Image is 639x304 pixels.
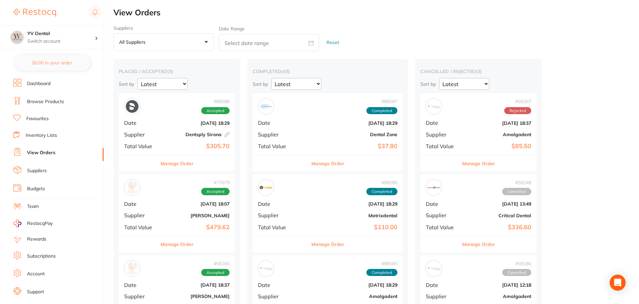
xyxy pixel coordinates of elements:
span: Supplier [258,131,303,137]
a: RestocqPay [13,220,53,227]
b: [PERSON_NAME] [163,213,230,218]
p: Sort by [119,81,134,87]
span: Cancelled [502,269,531,276]
label: Suppliers [113,25,214,31]
span: Date [426,282,459,288]
button: Manage Order [311,236,344,252]
b: Matrixdental [308,213,397,218]
span: Supplier [258,212,303,218]
h2: cancelled / rejected ( 3 ) [420,68,537,74]
button: Manage Order [311,156,344,172]
button: All suppliers [113,33,214,51]
a: Restocq Logo [13,5,56,20]
img: Adam Dental [126,262,138,275]
span: Date [258,282,303,288]
a: Browse Products [27,98,64,105]
h2: placed / accepted ( 3 ) [119,68,235,74]
span: # 59248 [502,180,531,185]
b: [DATE] 18:29 [308,201,397,207]
p: Sort by [420,81,436,87]
a: Dashboard [27,80,50,87]
a: View Orders [27,149,55,156]
h2: completed ( 43 ) [253,68,403,74]
a: Team [27,203,39,210]
b: Amalgadent [464,294,531,299]
a: Suppliers [27,168,47,174]
img: Matrixdental [260,181,272,194]
span: # 68266 [201,261,230,266]
span: Rejected [504,107,531,114]
span: Supplier [124,131,157,137]
a: Favourites [26,115,49,122]
button: Manage Order [161,236,194,252]
span: # 88586 [366,180,397,185]
b: $479.62 [163,224,230,231]
label: Date Range [219,26,245,31]
span: Total Value [258,224,303,230]
span: Date [124,201,157,207]
img: Dentsply Sirona [126,100,138,113]
span: Supplier [426,212,459,218]
b: $110.00 [308,224,397,231]
span: Total Value [124,143,157,149]
a: Subscriptions [27,253,56,260]
a: Budgets [27,186,45,192]
img: Critical Dental [427,181,440,194]
b: $37.80 [308,143,397,150]
h4: YV Dental [27,30,95,37]
button: Manage Order [462,156,495,172]
p: Switch account [27,38,95,45]
b: [DATE] 18:37 [464,120,531,126]
span: Supplier [124,212,157,218]
span: # 59186 [502,261,531,266]
b: Amalgadent [308,294,397,299]
img: Dental Zone [260,100,272,113]
b: [DATE] 12:18 [464,282,531,288]
p: Sort by [253,81,268,87]
span: Total Value [426,143,459,149]
a: Inventory Lists [26,132,57,139]
input: Select date range [219,34,319,51]
img: Restocq Logo [13,9,56,17]
div: Dentsply Sirona#88588AcceptedDate[DATE] 18:29SupplierDentsply SironaTotal Value$305.70Manage Order [119,93,235,172]
b: [DATE] 18:07 [163,201,230,207]
span: Accepted [201,107,230,114]
span: Total Value [124,224,157,230]
span: # 88585 [366,261,397,266]
span: Completed [366,107,397,114]
h2: View Orders [113,8,639,17]
b: [PERSON_NAME] [163,294,230,299]
b: Dental Zone [308,132,397,137]
a: Account [27,271,45,277]
span: # 77679 [201,180,230,185]
span: Total Value [426,224,459,230]
span: # 88588 [201,99,230,104]
b: $305.70 [163,143,230,150]
img: YV Dental [10,31,24,44]
span: Supplier [426,131,459,137]
button: Reset [324,34,341,51]
b: Dentsply Sirona [163,132,230,137]
button: $0.00 in your order [13,55,90,71]
span: Total Value [258,143,303,149]
span: RestocqPay [27,220,53,227]
b: Critical Dental [464,213,531,218]
a: Rewards [27,236,46,243]
a: Support [27,289,44,295]
b: $85.50 [464,143,531,150]
button: Manage Order [161,156,194,172]
span: Completed [366,188,397,195]
span: Date [124,120,157,126]
span: Cancelled [502,188,531,195]
b: [DATE] 18:37 [163,282,230,288]
img: Amalgadent [427,100,440,113]
b: [DATE] 13:49 [464,201,531,207]
span: Supplier [124,293,157,299]
img: RestocqPay [13,220,21,227]
span: Accepted [201,269,230,276]
div: Open Intercom Messenger [610,275,626,291]
span: Date [124,282,157,288]
span: # 68267 [504,99,531,104]
span: Date [426,120,459,126]
b: Amalgadent [464,132,531,137]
